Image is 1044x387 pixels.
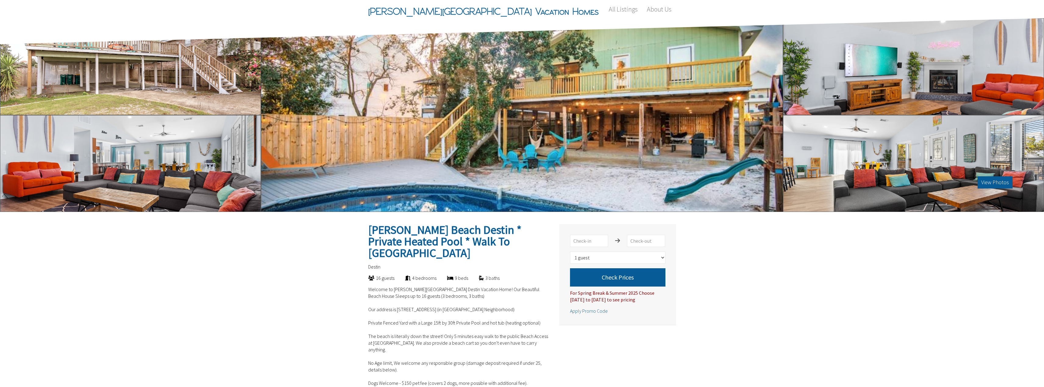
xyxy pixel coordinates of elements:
[368,2,599,20] span: [PERSON_NAME][GEOGRAPHIC_DATA] Vacation Homes
[570,235,608,247] input: Check-in
[570,268,665,287] button: Check Prices
[368,264,380,270] span: Destin
[394,275,436,281] div: 4 bedrooms
[436,275,468,281] div: 9 beds
[978,176,1013,188] button: View Photos
[358,275,394,281] div: 16 guests
[627,235,665,247] input: Check-out
[570,287,665,303] div: For Spring Break & Summer 2025 Choose [DATE] to [DATE] to see pricing
[570,308,608,314] span: Apply Promo Code
[368,224,549,259] h2: [PERSON_NAME] Beach Destin * Private Heated Pool * Walk To [GEOGRAPHIC_DATA]
[468,275,500,281] div: 3 baths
